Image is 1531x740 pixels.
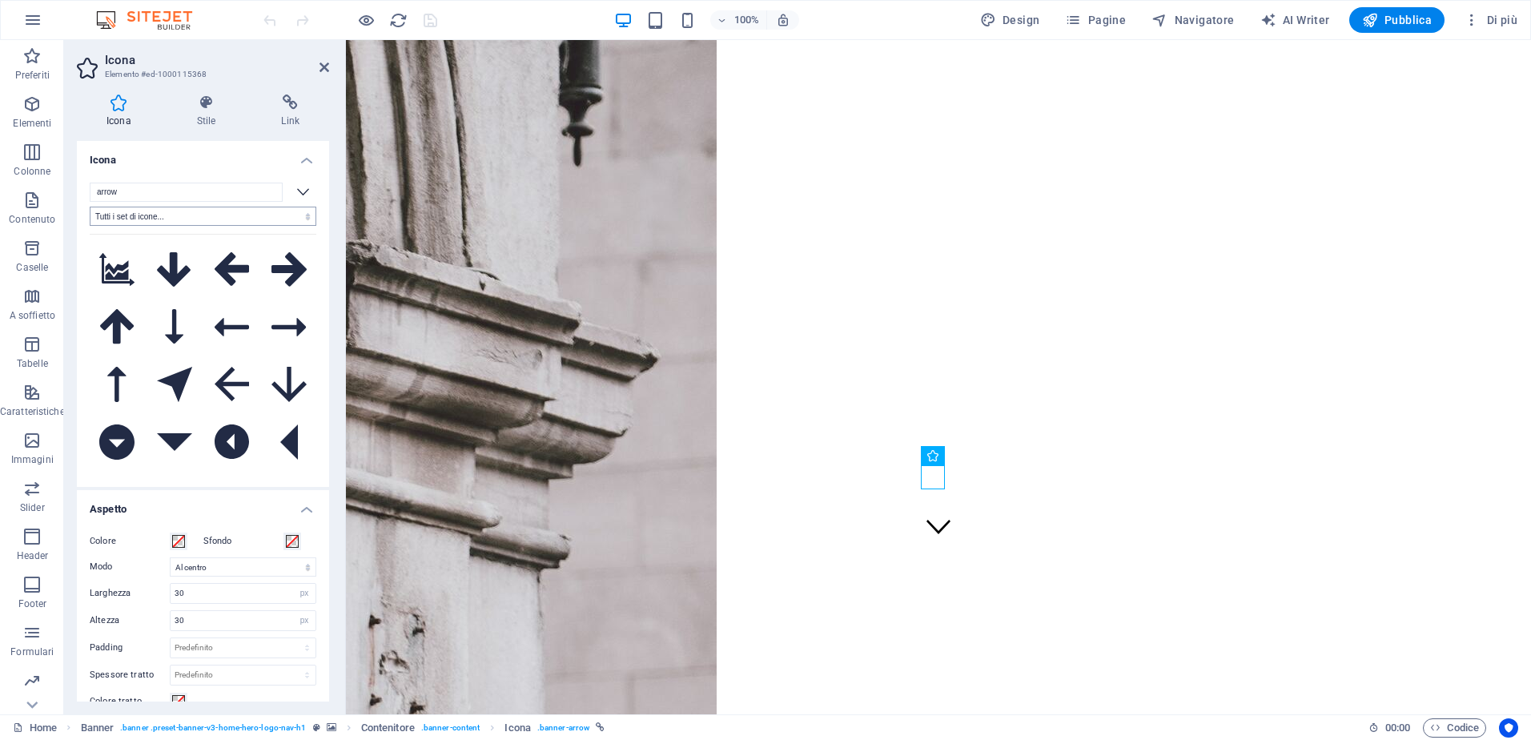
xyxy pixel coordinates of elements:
h3: Elemento #ed-1000115368 [105,67,297,82]
button: Pubblica [1349,7,1445,33]
button: Arrow Down (IcoFont) [147,243,202,297]
span: Di più [1464,12,1517,28]
a: Fai clic per annullare la selezione. Doppio clic per aprire le pagine [13,718,57,738]
i: Questo elemento contiene uno sfondo [327,723,336,732]
span: Pagine [1065,12,1126,28]
button: Navigatore [1145,7,1240,33]
button: Ion Android Arrow Dropleft Circle (Ionicons) [205,415,259,469]
button: Long Arrow Down (IcoFont) [147,300,202,354]
span: . banner-content [421,718,480,738]
button: Codice [1423,718,1486,738]
p: A soffietto [10,309,55,322]
button: Ion Android Arrow Dropleft (Ionicons) [262,415,316,469]
button: Arrow Up (IcoFont) [90,300,144,354]
span: Pubblica [1362,12,1433,28]
button: Design [974,7,1047,33]
button: Long Arrow Left (IcoFont) [205,300,259,354]
button: Arrow Left (IcoFont) [205,243,259,297]
span: Fai clic per selezionare. Doppio clic per modificare [504,718,530,738]
span: Fai clic per selezionare. Doppio clic per modificare [81,718,115,738]
button: Ion Android Arrow Dropdown (Ionicons) [147,415,202,469]
label: Spessore tratto [90,670,170,679]
button: 100% [710,10,767,30]
span: Fai clic per selezionare. Doppio clic per modificare [361,718,415,738]
span: Design [980,12,1040,28]
button: Usercentrics [1499,718,1518,738]
label: Altezza [90,616,170,625]
button: Arrow Right (IcoFont) [262,243,316,297]
span: Navigatore [1151,12,1234,28]
label: Colore [90,532,170,551]
label: Modo [90,557,170,577]
span: Codice [1430,718,1479,738]
button: Location Arrow (IcoFont) [147,357,202,412]
input: Cerca icone (quadrato, mezza stella ecc.) [90,183,283,202]
h6: 100% [734,10,760,30]
button: Di più [1457,7,1524,33]
p: Formulari [10,645,54,658]
p: Contenuto [9,213,55,226]
h4: Aspetto [77,490,329,519]
label: Padding [90,643,170,652]
label: Sfondo [203,532,283,551]
button: Long Arrow Right (IcoFont) [262,300,316,354]
span: . banner .preset-banner-v3-home-hero-logo-nav-h1 [120,718,306,738]
span: . banner-arrow [537,718,589,738]
img: Editor Logo [92,10,212,30]
h4: Link [251,95,329,128]
p: Slider [20,501,45,514]
button: reload [388,10,408,30]
p: Preferiti [15,69,50,82]
label: Colore tratto [90,692,170,711]
h4: Icona [77,141,329,170]
button: Ion Android Arrow Back (Ionicons) [205,357,259,412]
p: Elementi [13,117,51,130]
h4: Icona [77,95,167,128]
button: Long Arrow Up (IcoFont) [90,357,144,412]
span: AI Writer [1260,12,1330,28]
button: Pagine [1059,7,1132,33]
button: Ion Android Arrow Down (Ionicons) [262,357,316,412]
i: Questo elemento è collegato [596,723,605,732]
p: Colonne [14,165,50,178]
p: Marketing [10,694,54,706]
span: 00 00 [1385,718,1410,738]
button: AI Writer [1254,7,1336,33]
div: Ion Ios Arrow Down (Ionicons) [291,183,316,202]
h2: Icona [105,53,329,67]
label: Larghezza [90,589,170,597]
h4: Stile [167,95,252,128]
nav: breadcrumb [81,718,605,738]
i: Ricarica la pagina [389,11,408,30]
p: Tabelle [17,357,48,370]
i: Questo elemento è un preset personalizzabile [313,723,320,732]
p: Footer [18,597,47,610]
p: Immagini [11,453,54,466]
p: Header [17,549,49,562]
span: : [1396,722,1399,734]
button: Ion Android Arrow Dropdown Circle (Ionicons) [90,415,144,469]
button: Chart Arrows Axis (IcoFont) [90,243,144,297]
h6: Tempo sessione [1368,718,1411,738]
p: Caselle [16,261,48,274]
i: Quando ridimensioni, regola automaticamente il livello di zoom in modo che corrisponda al disposi... [776,13,790,27]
